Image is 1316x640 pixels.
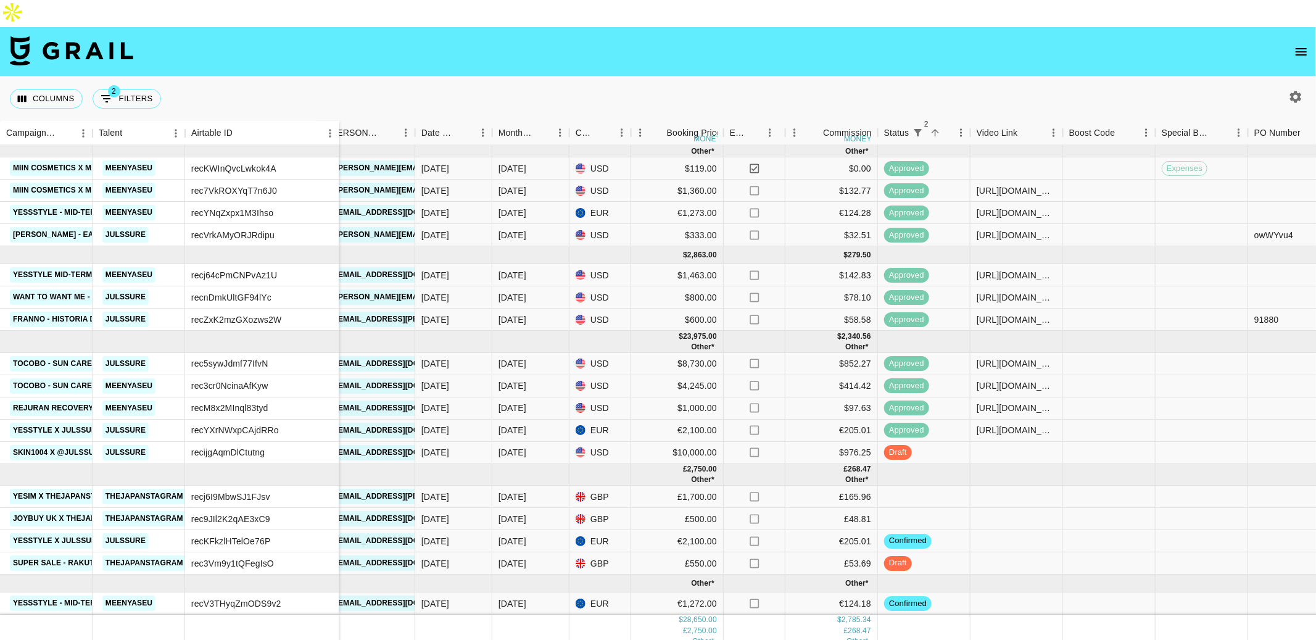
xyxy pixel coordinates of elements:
div: Date Created [415,121,492,145]
div: $0.00 [785,157,878,180]
div: Expenses: Remove Commission? [724,121,785,145]
div: rec3cr0NcinaAfKyw [191,380,268,392]
div: owWYvu4 [1254,229,1293,241]
div: 28/7/2025 [421,207,449,219]
a: thejapanstagram [102,511,186,526]
div: 2,785.34 [842,615,871,625]
button: Sort [650,124,667,141]
a: thejapanstagram [102,555,186,571]
div: $142.83 [785,264,878,286]
a: meenyaseu [102,160,155,176]
a: [PERSON_NAME] - Easy Lover [10,227,134,243]
span: Expenses [1162,163,1207,175]
div: Jun '25 [499,162,526,175]
div: https://www.instagram.com/reel/DNswIrfZEe6/?igsh=ZW52cnJiNTBvcXpt [977,402,1056,414]
span: approved [884,230,929,241]
div: Month Due [492,121,569,145]
a: Yesstyle Mid-Term (May/June/July/November) [10,267,207,283]
div: $ [679,615,683,625]
div: 6/5/2025 [421,185,449,197]
span: approved [884,425,929,436]
span: draft [884,447,912,459]
a: julssure [102,289,149,305]
div: Currency [569,121,631,145]
div: 268.47 [848,464,871,475]
a: [EMAIL_ADDRESS][DOMAIN_NAME] [333,445,471,460]
div: £500.00 [631,508,724,530]
div: $119.00 [631,157,724,180]
button: Menu [631,123,650,142]
div: 28,650.00 [683,615,717,625]
div: £ [844,464,848,475]
a: meenyaseu [102,205,155,220]
div: $32.51 [785,224,878,246]
button: Menu [397,123,415,142]
div: USD [569,375,631,397]
div: Status [884,121,909,145]
div: $800.00 [631,286,724,309]
div: 27/5/2025 [421,269,449,281]
a: julssure [102,423,149,438]
div: $976.25 [785,442,878,464]
button: Sort [1212,124,1230,141]
span: € 2,100.00 [691,475,714,484]
div: €2,100.00 [631,420,724,442]
span: 2 [920,118,932,130]
div: recZxK2mzGXozws2W [191,314,281,326]
a: julssure [102,356,149,372]
div: Aug '25 [499,446,526,459]
div: Video Link [970,121,1063,145]
div: USD [569,264,631,286]
div: £1,700.00 [631,486,724,508]
div: 2 active filters [909,124,926,141]
div: 18/8/2025 [421,557,449,570]
div: recKFkzlHTelOe76P [191,535,271,547]
a: thejapanstagram [102,489,186,504]
div: €205.01 [785,530,878,552]
span: confirmed [884,598,932,610]
button: Sort [926,124,943,141]
a: Miin Cosmetics x Meenyaseu (First collaboration) [10,183,233,198]
div: Special Booking Type [1156,121,1248,145]
div: USD [569,442,631,464]
div: Jun '25 [499,229,526,241]
a: julssure [102,445,149,460]
div: 15/5/2025 [421,162,449,175]
div: rec5sywJdmf77IfvN [191,357,268,370]
div: Aug '25 [499,424,526,436]
div: Jun '25 [499,207,526,219]
a: julssure [102,533,149,549]
div: £ [683,464,687,475]
div: €205.01 [785,420,878,442]
div: EUR [569,202,631,224]
div: $333.00 [631,224,724,246]
span: € 205.01 [845,343,869,351]
button: Menu [1137,123,1156,142]
div: Boost Code [1063,121,1156,145]
div: 2,750.00 [687,626,717,636]
div: recKWInQvcLwkok4A [191,162,276,175]
button: Show filters [93,89,161,109]
img: Grail Talent [10,36,133,65]
div: Booking Price [667,121,721,145]
div: €124.28 [785,202,878,224]
div: Aug '25 [499,380,526,392]
div: https://www.instagram.com/p/DLpY_XIT2ND/ [977,269,1056,281]
div: Video Link [977,121,1018,145]
div: Nov '25 [499,597,526,610]
div: 279.50 [848,250,871,260]
div: £ [683,626,687,636]
div: rec3Vm9y1tQFegIsO [191,557,274,570]
span: approved [884,314,929,326]
button: Menu [1230,123,1248,142]
button: Menu [74,124,93,143]
a: JOYBUY UK x Thejapanstagram [10,511,147,526]
button: Menu [551,123,569,142]
div: £ [844,626,848,636]
div: https://www.youtube.com/watch?v=OxokWu1dKuU&t=391s [977,185,1056,197]
div: €124.18 [785,592,878,615]
div: USD [569,180,631,202]
button: Menu [613,123,631,142]
div: rec7VkROXYqT7n6J0 [191,185,277,197]
div: USD [569,286,631,309]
